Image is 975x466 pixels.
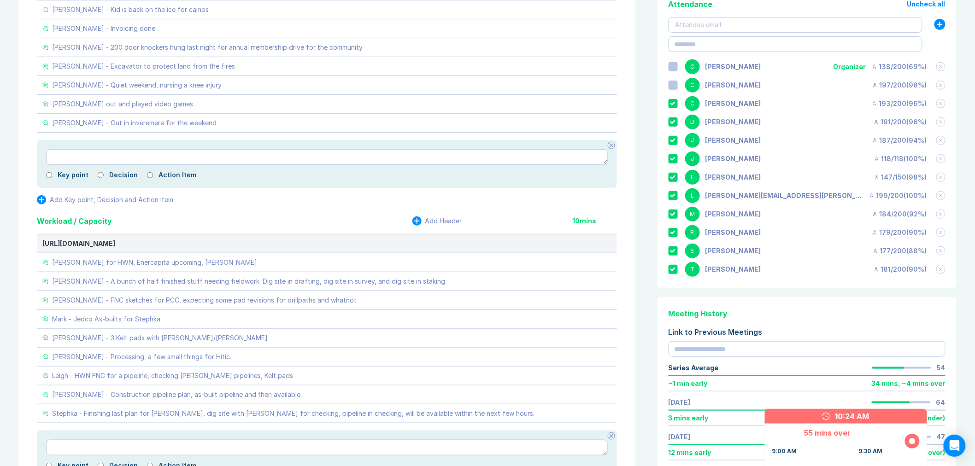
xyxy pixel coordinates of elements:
[52,372,293,379] div: Leigh - HWN FNC for a pipeline, checking [PERSON_NAME] pipelines, Kelt pads
[874,155,927,163] div: 118 / 118 ( 100 %)
[52,353,231,361] div: [PERSON_NAME] - Processing, a few small things for Hitic.
[412,216,462,226] button: Add Header
[42,240,611,247] div: [URL][DOMAIN_NAME]
[669,414,709,422] div: 3 mins early
[52,410,534,417] div: Stephka - Finishing last plan for [PERSON_NAME], dig site with [PERSON_NAME] for checking, pipeli...
[573,217,617,225] div: 10 mins
[705,118,761,126] div: Drew Macqueen
[669,308,946,319] div: Meeting History
[872,100,927,107] div: 193 / 200 ( 96 %)
[685,225,700,240] div: R
[669,449,711,456] div: 12 mins early
[685,115,700,129] div: D
[52,100,193,108] div: [PERSON_NAME] out and played video games
[669,326,946,338] div: Link to Previous Meetings
[916,414,946,422] div: ( 6 under )
[872,229,927,236] div: 179 / 200 ( 90 %)
[685,133,700,148] div: J
[859,448,883,455] div: 9:30 AM
[705,100,761,107] div: Chris Goldring
[921,449,946,456] div: ( 5 over )
[872,137,927,144] div: 187 / 200 ( 94 %)
[685,78,700,93] div: C
[685,207,700,221] div: M
[669,364,719,372] div: Series Average
[872,210,927,218] div: 184 / 200 ( 92 %)
[37,195,173,204] button: Add Key point, Decision and Action Item
[685,188,700,203] div: L
[685,59,700,74] div: C
[874,118,927,126] div: 191 / 200 ( 96 %)
[109,171,138,179] label: Decision
[936,399,946,406] div: 64
[52,391,300,398] div: [PERSON_NAME] - Construction pipeline plan, as-built pipeline and then available
[772,427,883,438] div: 55 mins over
[58,171,88,179] label: Key point
[685,262,700,277] div: T
[705,266,761,273] div: Troy Cleghorn
[52,82,222,89] div: [PERSON_NAME] - Quiet weekend, nursing a knee injury
[685,170,700,185] div: L
[872,82,927,89] div: 197 / 200 ( 98 %)
[705,247,761,255] div: Stephka Houbtcheva
[705,174,761,181] div: Leigh Metcalfe
[705,155,761,163] div: Joel Hergott
[869,192,927,199] div: 199 / 200 ( 100 %)
[705,210,761,218] div: Mark Miller
[835,411,869,422] div: 10:24 AM
[705,192,863,199] div: lucas.solomonson@coregeomatics.com
[669,380,708,387] div: ~ 1 min early
[874,174,927,181] div: 147 / 150 ( 98 %)
[50,196,173,204] div: Add Key point, Decision and Action Item
[52,278,445,285] div: [PERSON_NAME] - A bunch of half finished stuff needing fieldwork. Dig site in drafting, dig site ...
[669,433,691,441] a: [DATE]
[937,433,946,441] div: 47
[944,435,966,457] div: Open Intercom Messenger
[37,216,112,227] div: Workload / Capacity
[685,151,700,166] div: J
[52,297,357,304] div: [PERSON_NAME] - FNC sketches for PCC, expecting some pad revisions for drillpaths and whatnot
[872,63,927,70] div: 138 / 200 ( 69 %)
[705,137,761,144] div: Jamie Robichaud
[52,25,155,32] div: [PERSON_NAME] - Invoicing done
[159,171,196,179] label: Action Item
[685,96,700,111] div: C
[669,399,691,406] a: [DATE]
[52,315,160,323] div: Mark - Jedco As-builts for Stephka
[52,259,257,266] div: [PERSON_NAME] for HWN, Enercapita upcoming, [PERSON_NAME]
[873,247,927,255] div: 177 / 200 ( 88 %)
[705,63,761,70] div: Corey Wick
[872,380,946,387] div: 34 mins , ~ 4 mins over
[52,44,363,51] div: [PERSON_NAME] - 200 door knockers hung last night for annual membership drive for the community
[772,448,797,455] div: 9:00 AM
[52,334,268,342] div: [PERSON_NAME] - 3 Kelt pads with [PERSON_NAME]/[PERSON_NAME]
[52,119,217,127] div: [PERSON_NAME] - Out in inveremere for the weekend
[834,63,866,70] div: Organizer
[52,63,235,70] div: [PERSON_NAME] - Excavator to protect land from the fires
[52,6,209,13] div: [PERSON_NAME] - Kid is back on the ice for camps
[705,82,761,89] div: Chad Skretting
[907,0,946,8] button: Uncheck all
[425,217,462,225] div: Add Header
[937,364,946,372] div: 54
[685,244,700,258] div: S
[705,229,761,236] div: Ryan Man
[874,266,927,273] div: 181 / 200 ( 90 %)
